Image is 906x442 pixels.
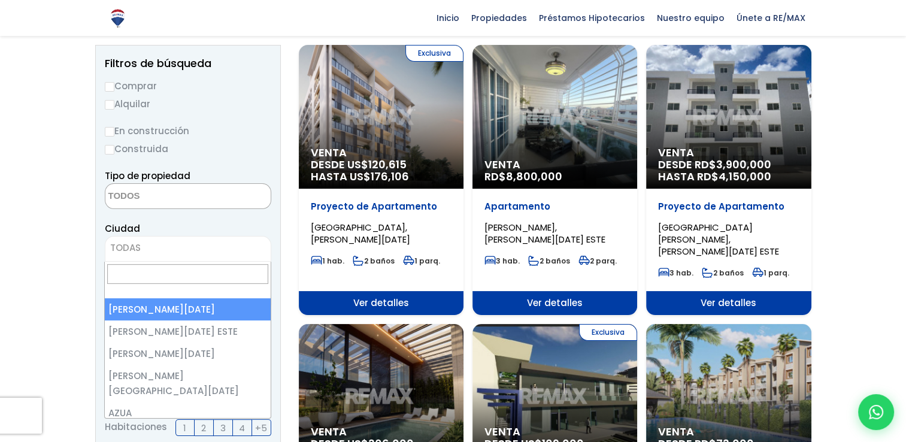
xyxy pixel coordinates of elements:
span: [GEOGRAPHIC_DATA], [PERSON_NAME][DATE] [311,221,410,246]
span: Exclusiva [579,324,637,341]
span: 2 parq. [578,256,617,266]
li: AZUA [105,402,270,424]
span: Venta [311,426,452,438]
a: Venta RD$8,800,000 Apartamento [PERSON_NAME], [PERSON_NAME][DATE] ESTE 3 hab. 2 baños 2 parq. Ver... [472,45,637,315]
span: 3 hab. [658,268,693,278]
span: Venta [484,159,625,171]
p: Proyecto de Apartamento [311,201,452,213]
a: Exclusiva Venta DESDE US$120,615 HASTA US$176,106 Proyecto de Apartamento [GEOGRAPHIC_DATA], [PER... [299,45,463,315]
span: Ver detalles [646,291,811,315]
span: 3,900,000 [716,157,771,172]
span: RD$ [484,169,562,184]
span: Propiedades [465,9,533,27]
span: DESDE US$ [311,159,452,183]
li: [PERSON_NAME][DATE] [105,343,270,365]
span: Venta [658,426,799,438]
label: Comprar [105,78,271,93]
label: Alquilar [105,96,271,111]
span: Exclusiva [405,45,463,62]
span: 8,800,000 [506,169,562,184]
span: 2 baños [702,268,744,278]
span: Préstamos Hipotecarios [533,9,651,27]
span: 2 baños [353,256,395,266]
span: Habitaciones [105,419,167,436]
span: TODAS [105,240,271,256]
span: Ver detalles [472,291,637,315]
span: 1 hab. [311,256,344,266]
textarea: Search [105,184,222,210]
input: Search [107,264,268,284]
span: Únete a RE/MAX [731,9,811,27]
span: +5 [255,420,267,435]
li: [PERSON_NAME][DATE] ESTE [105,320,270,343]
input: Alquilar [105,100,114,110]
span: 3 [220,420,226,435]
span: 4 [239,420,245,435]
span: 176,106 [371,169,409,184]
span: [PERSON_NAME], [PERSON_NAME][DATE] ESTE [484,221,605,246]
input: Construida [105,145,114,155]
label: Construida [105,141,271,156]
a: Venta DESDE RD$3,900,000 HASTA RD$4,150,000 Proyecto de Apartamento [GEOGRAPHIC_DATA][PERSON_NAME... [646,45,811,315]
span: Venta [311,147,452,159]
span: TODAS [105,236,271,262]
img: Logo de REMAX [107,8,128,29]
span: Tipo de propiedad [105,169,190,182]
span: 1 parq. [752,268,789,278]
span: Ver detalles [299,291,463,315]
input: En construcción [105,127,114,137]
span: TODAS [110,241,141,254]
span: HASTA US$ [311,171,452,183]
p: Apartamento [484,201,625,213]
p: Proyecto de Apartamento [658,201,799,213]
span: 1 [183,420,186,435]
span: DESDE RD$ [658,159,799,183]
span: Venta [484,426,625,438]
span: Ciudad [105,222,140,235]
span: 4,150,000 [719,169,771,184]
span: 2 [201,420,206,435]
span: HASTA RD$ [658,171,799,183]
h2: Filtros de búsqueda [105,57,271,69]
span: 120,615 [368,157,407,172]
span: Venta [658,147,799,159]
li: [PERSON_NAME][GEOGRAPHIC_DATA][DATE] [105,365,270,402]
span: [GEOGRAPHIC_DATA][PERSON_NAME], [PERSON_NAME][DATE] ESTE [658,221,779,258]
span: 2 baños [528,256,570,266]
span: Inicio [431,9,465,27]
input: Comprar [105,82,114,92]
span: 3 hab. [484,256,520,266]
li: [PERSON_NAME][DATE] [105,298,270,320]
span: Nuestro equipo [651,9,731,27]
label: En construcción [105,123,271,138]
span: 1 parq. [403,256,440,266]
